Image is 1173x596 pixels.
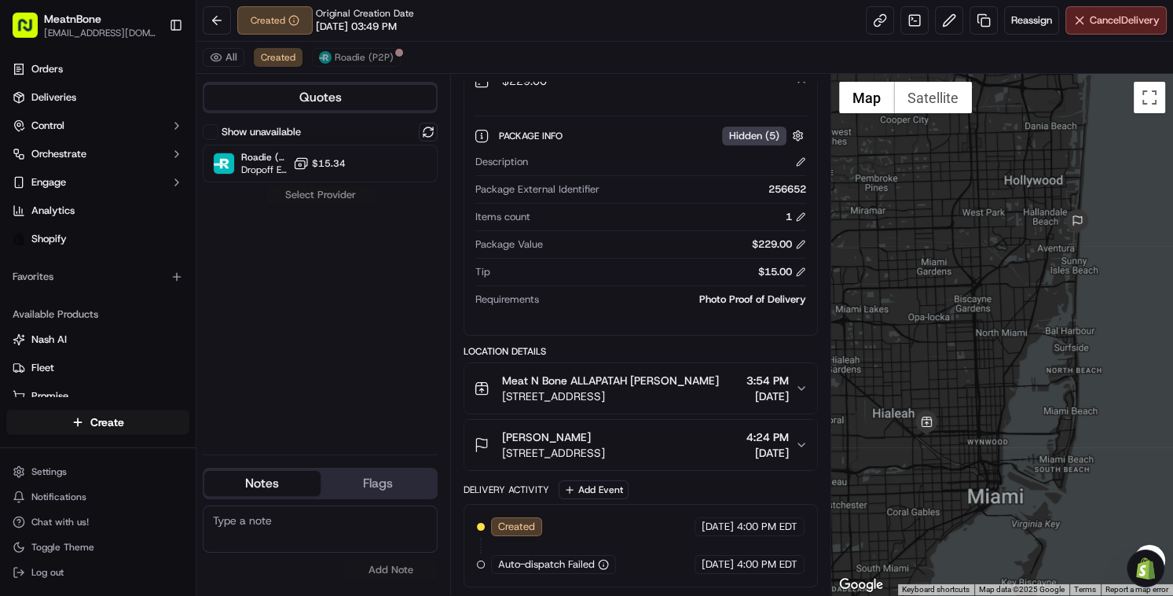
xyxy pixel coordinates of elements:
[53,166,199,178] div: We're available if you need us!
[1011,13,1052,28] span: Reassign
[31,566,64,579] span: Log out
[237,6,313,35] button: Created
[241,164,287,176] span: Dropoff ETA -
[312,157,346,170] span: $15.34
[475,210,530,224] span: Items count
[148,228,252,244] span: API Documentation
[16,150,44,178] img: 1736555255976-a54dd68f-1ca7-489b-9aae-adbdc363a1c4
[1004,6,1059,35] button: Reassign
[13,333,183,347] a: Nash AI
[464,484,549,496] div: Delivery Activity
[316,20,397,34] span: [DATE] 03:49 PM
[6,384,189,409] button: Promise
[894,82,972,113] button: Show satellite imagery
[502,388,719,404] span: [STREET_ADDRESS]
[902,584,970,595] button: Keyboard shortcuts
[475,237,543,252] span: Package Value
[839,82,894,113] button: Show street map
[13,233,25,245] img: Shopify logo
[6,355,189,381] button: Fleet
[31,147,86,161] span: Orchestrate
[204,85,436,110] button: Quotes
[31,62,63,76] span: Orders
[44,11,101,27] button: MeatnBone
[475,182,599,197] span: Package External Identifier
[214,153,234,174] img: Roadie (P2P)
[133,230,145,242] div: 💻
[752,237,806,252] div: $229.00
[321,471,437,496] button: Flags
[204,471,321,496] button: Notes
[31,90,76,105] span: Deliveries
[6,327,189,352] button: Nash AI
[498,520,535,534] span: Created
[502,445,605,461] span: [STREET_ADDRESS]
[31,333,67,347] span: Nash AI
[293,156,346,171] button: $15.34
[31,204,75,218] span: Analytics
[6,170,189,195] button: Engage
[737,520,797,534] span: 4:00 PM EDT
[6,536,189,558] button: Toggle Theme
[31,361,54,375] span: Fleet
[316,7,414,20] span: Original Creation Date
[31,465,67,478] span: Settings
[6,198,189,223] a: Analytics
[31,228,120,244] span: Knowledge Base
[203,48,244,67] button: All
[254,48,302,67] button: Created
[44,27,156,39] button: [EMAIL_ADDRESS][DOMAIN_NAME]
[6,6,163,44] button: MeatnBone[EMAIL_ADDRESS][DOMAIN_NAME]
[6,302,189,327] div: Available Products
[53,150,258,166] div: Start new chat
[786,210,806,224] div: 1
[1090,13,1160,28] span: Cancel Delivery
[41,101,283,118] input: Got a question? Start typing here...
[979,585,1065,594] span: Map data ©2025 Google
[6,226,189,252] a: Shopify
[475,265,490,279] span: Tip
[6,486,189,508] button: Notifications
[261,51,295,64] span: Created
[222,125,301,139] label: Show unavailable
[464,420,817,470] button: [PERSON_NAME][STREET_ADDRESS]4:24 PM[DATE]
[6,511,189,533] button: Chat with us!
[475,292,539,307] span: Requirements
[312,48,401,67] button: Roadie (P2P)
[1074,585,1096,594] a: Terms (opens in new tab)
[559,480,629,499] button: Add Event
[319,51,332,64] img: roadie-logo-v2.jpg
[6,85,189,110] a: Deliveries
[31,491,86,503] span: Notifications
[702,557,734,572] span: [DATE]
[729,129,779,143] span: Hidden ( 5 )
[31,232,67,246] span: Shopify
[9,222,126,250] a: 📗Knowledge Base
[90,414,124,430] span: Create
[31,389,68,403] span: Promise
[31,541,94,554] span: Toggle Theme
[6,461,189,483] button: Settings
[758,265,806,279] div: $15.00
[746,373,789,388] span: 3:54 PM
[31,175,66,189] span: Engage
[6,264,189,289] div: Favorites
[498,557,595,572] span: Auto-dispatch Failed
[335,51,394,64] span: Roadie (P2P)
[746,388,789,404] span: [DATE]
[746,429,789,445] span: 4:24 PM
[16,63,286,88] p: Welcome 👋
[1134,82,1165,113] button: Toggle fullscreen view
[722,126,808,145] button: Hidden (5)
[502,429,591,445] span: [PERSON_NAME]
[6,57,189,82] a: Orders
[835,575,887,595] img: Google
[13,361,183,375] a: Fleet
[746,445,789,461] span: [DATE]
[702,520,734,534] span: [DATE]
[6,410,189,435] button: Create
[6,142,189,167] button: Orchestrate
